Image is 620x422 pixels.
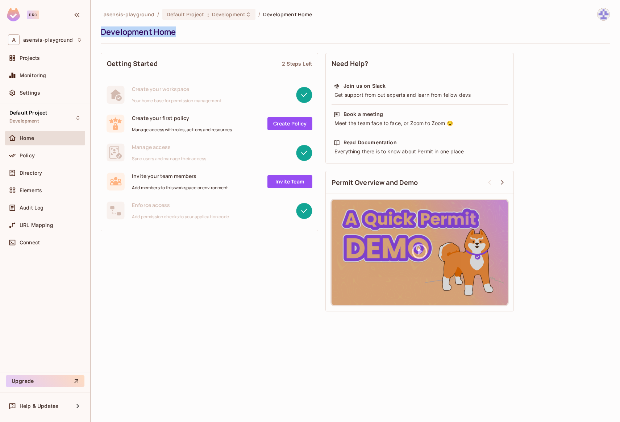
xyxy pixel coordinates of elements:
[132,144,206,150] span: Manage access
[267,175,312,188] a: Invite Team
[132,202,229,208] span: Enforce access
[20,170,42,176] span: Directory
[20,205,43,211] span: Audit Log
[20,153,35,158] span: Policy
[104,11,154,18] span: the active workspace
[207,12,209,17] span: :
[6,375,84,387] button: Upgrade
[20,90,40,96] span: Settings
[344,139,397,146] div: Read Documentation
[334,91,505,99] div: Get support from out experts and learn from fellow devs
[23,37,73,43] span: Workspace: asensis-playground
[132,185,228,191] span: Add members to this workspace or environment
[267,117,312,130] a: Create Policy
[27,11,39,19] div: Pro
[8,34,20,45] span: A
[132,115,232,121] span: Create your first policy
[7,8,20,21] img: SReyMgAAAABJRU5ErkJggg==
[101,26,606,37] div: Development Home
[332,178,418,187] span: Permit Overview and Demo
[344,111,383,118] div: Book a meeting
[20,240,40,245] span: Connect
[258,11,260,18] li: /
[107,59,158,68] span: Getting Started
[20,403,58,409] span: Help & Updates
[263,11,312,18] span: Development Home
[9,110,47,116] span: Default Project
[132,98,221,104] span: Your home base for permission management
[20,135,34,141] span: Home
[9,118,39,124] span: Development
[334,120,505,127] div: Meet the team face to face, or Zoom to Zoom 😉
[212,11,245,18] span: Development
[20,55,40,61] span: Projects
[20,222,53,228] span: URL Mapping
[282,60,312,67] div: 2 Steps Left
[157,11,159,18] li: /
[334,148,505,155] div: Everything there is to know about Permit in one place
[132,127,232,133] span: Manage access with roles, actions and resources
[332,59,369,68] span: Need Help?
[20,73,46,78] span: Monitoring
[132,86,221,92] span: Create your workspace
[598,8,609,20] img: Martin Demuth
[20,187,42,193] span: Elements
[132,214,229,220] span: Add permission checks to your application code
[167,11,204,18] span: Default Project
[344,82,386,90] div: Join us on Slack
[132,156,206,162] span: Sync users and manage their access
[132,173,228,179] span: Invite your team members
